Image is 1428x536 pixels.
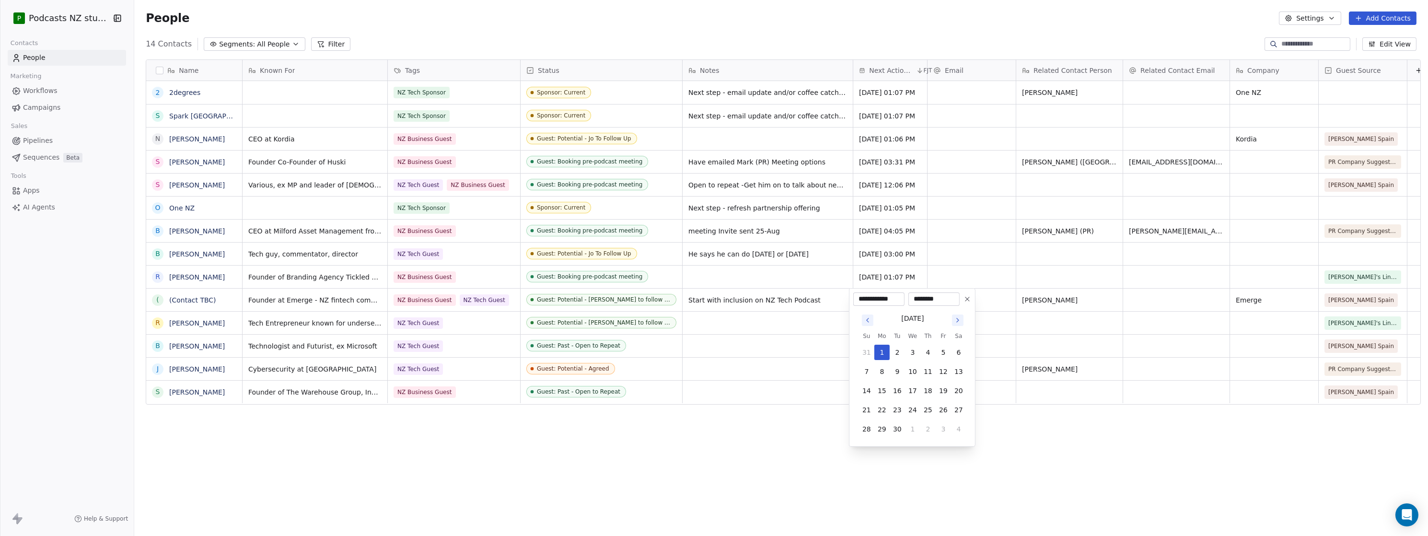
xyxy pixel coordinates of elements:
button: 30 [890,421,905,437]
button: 29 [874,421,890,437]
button: 7 [859,364,874,379]
button: 6 [951,345,966,360]
button: 12 [936,364,951,379]
button: 5 [936,345,951,360]
button: Go to previous month [861,314,874,327]
th: Sunday [859,331,874,341]
button: 17 [905,383,920,398]
button: 2 [890,345,905,360]
button: 16 [890,383,905,398]
th: Monday [874,331,890,341]
button: 4 [951,421,966,437]
button: 8 [874,364,890,379]
button: 22 [874,402,890,418]
button: 20 [951,383,966,398]
th: Wednesday [905,331,920,341]
button: 24 [905,402,920,418]
button: 31 [859,345,874,360]
th: Thursday [920,331,936,341]
button: 4 [920,345,936,360]
button: 26 [936,402,951,418]
button: 21 [859,402,874,418]
button: 1 [874,345,890,360]
button: 19 [936,383,951,398]
div: [DATE] [901,314,924,324]
button: 10 [905,364,920,379]
button: 15 [874,383,890,398]
button: 11 [920,364,936,379]
button: 18 [920,383,936,398]
button: 14 [859,383,874,398]
button: 23 [890,402,905,418]
button: 28 [859,421,874,437]
button: 13 [951,364,966,379]
th: Tuesday [890,331,905,341]
th: Friday [936,331,951,341]
button: 1 [905,421,920,437]
button: 27 [951,402,966,418]
button: 25 [920,402,936,418]
button: 3 [936,421,951,437]
button: Go to next month [951,314,964,327]
button: 9 [890,364,905,379]
button: 3 [905,345,920,360]
button: 2 [920,421,936,437]
th: Saturday [951,331,966,341]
